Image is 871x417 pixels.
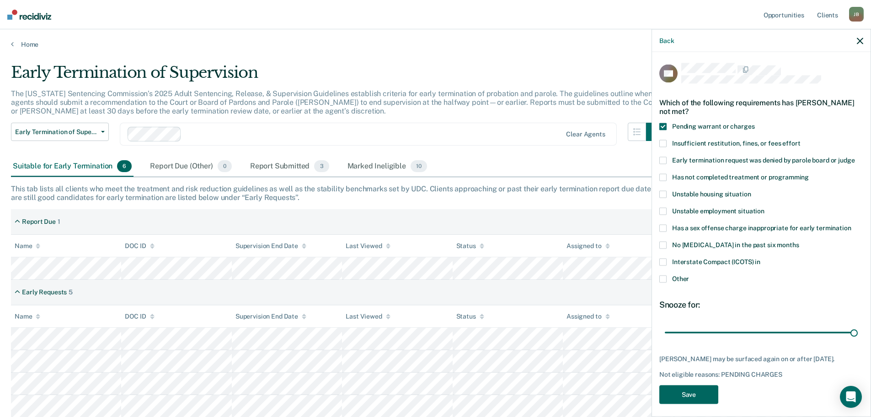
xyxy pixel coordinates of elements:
span: 6 [117,160,132,172]
span: 0 [218,160,232,172]
span: Insufficient restitution, fines, or fees effort [672,140,800,147]
span: Early Termination of Supervision [15,128,97,136]
span: Interstate Compact (ICOTS) in [672,258,760,265]
div: Assigned to [566,242,609,250]
div: Not eligible reasons: PENDING CHARGES [659,370,863,378]
div: [PERSON_NAME] may be surfaced again on or after [DATE]. [659,355,863,363]
div: Early Requests [22,288,67,296]
div: Supervision End Date [235,242,306,250]
span: No [MEDICAL_DATA] in the past six months [672,241,799,249]
span: Has not completed treatment or programming [672,173,809,181]
div: Report Due [22,218,56,226]
div: 1 [58,218,60,226]
span: Early termination request was denied by parole board or judge [672,157,855,164]
div: 5 [69,288,73,296]
div: Name [15,242,40,250]
div: Assigned to [566,313,609,320]
div: Report Submitted [248,157,331,177]
div: Supervision End Date [235,313,306,320]
img: Recidiviz [7,10,51,20]
div: Report Due (Other) [148,157,233,177]
div: Marked Ineligible [346,157,429,177]
div: J B [849,7,864,22]
span: 10 [411,160,427,172]
p: The [US_STATE] Sentencing Commission’s 2025 Adult Sentencing, Release, & Supervision Guidelines e... [11,89,662,115]
div: Which of the following requirements has [PERSON_NAME] not met? [659,91,863,123]
div: This tab lists all clients who meet the treatment and risk reduction guidelines as well as the st... [11,184,860,202]
button: Back [659,37,674,44]
div: Last Viewed [346,313,390,320]
div: Early Termination of Supervision [11,63,664,89]
div: Status [456,242,484,250]
div: Snooze for: [659,300,863,310]
span: Other [672,275,689,282]
div: DOC ID [125,242,154,250]
button: Save [659,385,718,404]
span: 3 [314,160,329,172]
span: Has a sex offense charge inappropriate for early termination [672,224,851,232]
div: Clear agents [566,130,605,138]
div: Suitable for Early Termination [11,157,134,177]
a: Home [11,40,860,49]
div: Status [456,313,484,320]
span: Unstable housing situation [672,190,751,198]
div: DOC ID [125,313,154,320]
div: Name [15,313,40,320]
span: Unstable employment situation [672,207,764,215]
div: Open Intercom Messenger [840,386,862,408]
div: Last Viewed [346,242,390,250]
span: Pending warrant or charges [672,123,754,130]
